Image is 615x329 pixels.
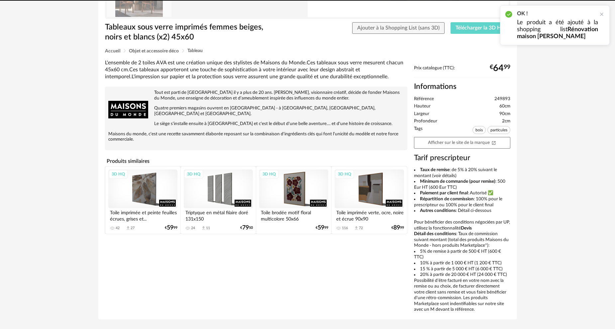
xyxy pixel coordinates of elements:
[517,27,598,39] b: Rénovation maison [PERSON_NAME]
[414,96,434,102] span: Référence
[126,226,131,230] span: Download icon
[494,96,510,102] span: 249893
[414,126,423,136] span: Tags
[456,25,505,31] span: Télécharger la 3D HQ
[499,103,510,109] span: 60cm
[487,126,510,134] span: particules
[451,22,510,34] button: Télécharger la 3D HQ
[393,226,400,230] span: 89
[240,226,253,230] div: € 50
[105,166,180,234] a: 3D HQ Toile imprimée et peinte feuilles écrues, grises et... 42 Download icon 27 €5999
[256,166,331,234] a: 3D HQ Toile brodée motif floral multicolore 50x66 €5999
[420,191,468,195] b: Paiement par client final
[335,208,404,222] div: Toile imprimée verte, ocre, noire et écrue 90x90
[414,208,510,214] li: : Détail ci-dessous
[414,231,456,236] b: Détail des conditions
[414,179,510,190] li: : 500 Eur HT (600 Eur TTC)
[259,208,328,222] div: Toile brodée motif floral multicolore 50x66
[461,226,472,230] b: Devis
[165,226,177,230] div: € 99
[490,66,510,71] div: € 99
[259,170,279,178] div: 3D HQ
[105,49,120,53] span: Accueil
[108,105,404,117] p: Quatre premiers magasins ouvrent en [GEOGRAPHIC_DATA] - à [GEOGRAPHIC_DATA], [GEOGRAPHIC_DATA], [...
[181,166,256,234] a: 3D HQ Triptyque en métal filaire doré 131x150 24 Download icon 11 €7950
[420,179,495,184] b: Minimum de commande (pour remise)
[491,140,496,145] span: Open In New icon
[187,48,203,53] span: Tableau
[206,226,210,230] div: 11
[108,90,148,130] img: brand logo
[414,137,510,149] a: Afficher sur le site de la marqueOpen In New icon
[414,65,510,78] div: Prix catalogue (TTC):
[414,266,510,272] li: 15 % à partir de 5 000 € HT (6 000 € TTC)
[414,196,510,208] li: : 100% pour le prescripteur ou 100% pour le client final
[414,190,510,196] li: : Autorisé ✅
[108,121,404,127] p: Le siège s'installe ensuite à [GEOGRAPHIC_DATA] et c'est le début d'une belle aventure.... et d'u...
[316,226,328,230] div: € 99
[108,131,404,143] p: Maisons du monde, c'est une recette savamment élaborée reposant sur la combinaison d'ingrédients ...
[420,167,450,172] b: Taux de remise
[414,272,510,313] li: 20% à partir de 20 000 € HT (24 000 € TTC) Possibilité d’être facturé en votre nom avec la remise...
[354,226,359,230] span: Download icon
[116,226,120,230] div: 42
[167,226,173,230] span: 59
[414,153,510,163] h3: Tarif prescripteur
[184,208,253,222] div: Triptyque en métal filaire doré 131x150
[502,118,510,124] span: 2cm
[357,25,440,31] span: Ajouter à la Shopping List (sans 3D)
[359,226,363,230] div: 72
[105,156,407,166] h4: Produits similaires
[105,59,407,81] div: L'ensemble de 2 toiles AVA est une création unique des stylistes de Maisons du Monde.Ces tableaux...
[420,197,474,201] b: Répartition de commission
[109,170,128,178] div: 3D HQ
[493,66,504,71] span: 64
[131,226,135,230] div: 27
[420,208,456,213] b: Autres conditions
[242,226,249,230] span: 79
[414,82,510,92] h2: Informations
[414,103,431,109] span: Hauteur
[352,22,445,34] button: Ajouter à la Shopping List (sans 3D)
[414,111,429,117] span: Largeur
[105,48,510,53] div: Breadcrumb
[105,22,270,42] h1: Tableaux sous verre imprimés femmes beiges, noirs et blancs (x2) 45x60
[332,166,407,234] a: 3D HQ Toile imprimée verte, ocre, noire et écrue 90x90 116 Download icon 72 €8999
[108,90,404,101] p: Tout est parti de [GEOGRAPHIC_DATA] il y a plus de 20 ans. [PERSON_NAME], visionnaire créatif, dé...
[414,249,510,260] li: 5% de remise à partir de 500 € HT (600 € TTC)
[414,167,510,313] div: Pour bénéficier des conditions négociées par UP, utilisez la fonctionnalité : Taux de commission ...
[318,226,324,230] span: 59
[414,260,510,266] li: 10% à partir de 1 000 € HT (1 200 € TTC)
[129,49,179,53] span: Objet et accessoire déco
[517,19,598,40] p: Le produit a été ajouté à la shopping list
[335,170,354,178] div: 3D HQ
[414,118,437,124] span: Profondeur
[472,126,486,134] span: bois
[201,226,206,230] span: Download icon
[517,10,598,17] h2: OK !
[391,226,404,230] div: € 99
[342,226,348,230] div: 116
[191,226,195,230] div: 24
[184,170,203,178] div: 3D HQ
[499,111,510,117] span: 90cm
[108,208,177,222] div: Toile imprimée et peinte feuilles écrues, grises et...
[414,167,510,179] li: : de 5% à 20% suivant le montant (voir détails)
